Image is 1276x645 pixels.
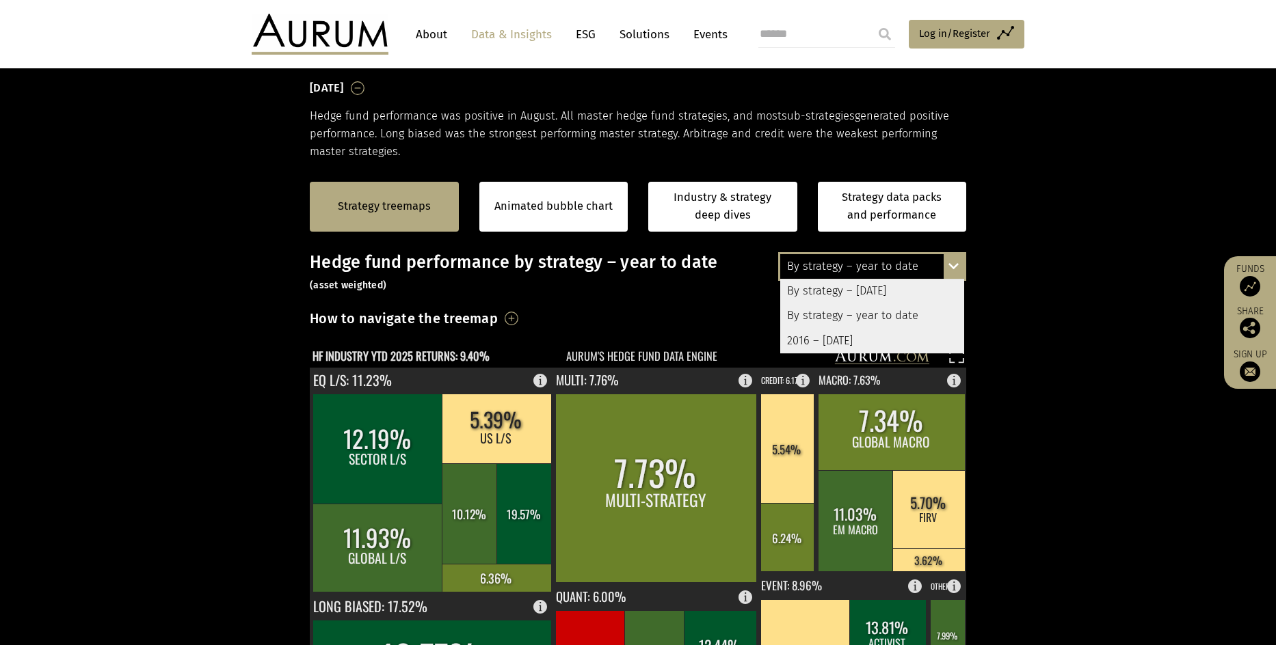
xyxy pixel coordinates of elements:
[1240,361,1260,382] img: Sign up to our newsletter
[310,78,344,98] h3: [DATE]
[780,279,964,303] div: By strategy – [DATE]
[909,20,1024,49] a: Log in/Register
[1240,318,1260,338] img: Share this post
[782,109,855,122] span: sub-strategies
[648,182,797,232] a: Industry & strategy deep dives
[919,25,990,42] span: Log in/Register
[494,197,613,215] a: Animated bubble chart
[818,182,967,232] a: Strategy data packs and performance
[464,22,559,47] a: Data & Insights
[310,252,966,293] h3: Hedge fund performance by strategy – year to date
[1231,263,1269,297] a: Funds
[613,22,676,47] a: Solutions
[252,14,388,55] img: Aurum
[1231,307,1269,338] div: Share
[310,279,386,291] small: (asset weighted)
[310,107,966,161] p: Hedge fund performance was positive in August. All master hedge fund strategies, and most generat...
[569,22,602,47] a: ESG
[310,307,498,330] h3: How to navigate the treemap
[687,22,728,47] a: Events
[1231,348,1269,382] a: Sign up
[780,303,964,328] div: By strategy – year to date
[780,329,964,353] div: 2016 – [DATE]
[409,22,454,47] a: About
[871,20,899,48] input: Submit
[1240,276,1260,297] img: Access Funds
[780,254,964,279] div: By strategy – year to date
[338,197,431,215] a: Strategy treemaps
